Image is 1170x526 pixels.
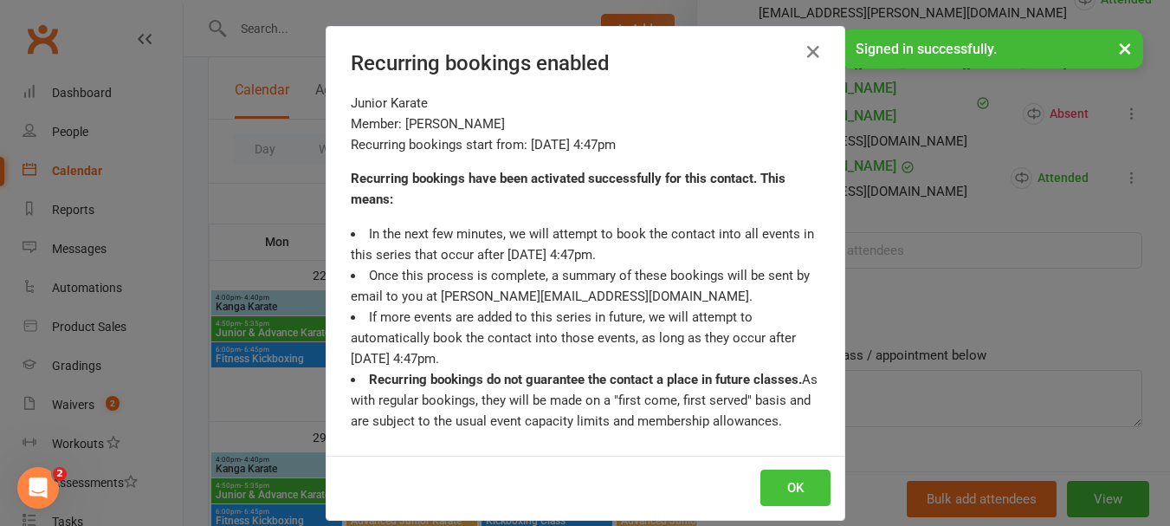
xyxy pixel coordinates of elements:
h4: Recurring bookings enabled [351,51,820,75]
span: 2 [53,467,67,481]
div: Member: [PERSON_NAME] [351,114,820,134]
strong: Recurring bookings do not guarantee the contact a place in future classes. [369,372,802,387]
iframe: Intercom live chat [17,467,59,509]
button: Close [799,38,827,66]
li: If more events are added to this series in future, we will attempt to automatically book the cont... [351,307,820,369]
li: As with regular bookings, they will be made on a "first come, first served" basis and are subject... [351,369,820,432]
div: Recurring bookings start from: [DATE] 4:47pm [351,134,820,155]
li: Once this process is complete, a summary of these bookings will be sent by email to you at [PERSO... [351,265,820,307]
button: OK [760,470,831,506]
li: In the next few minutes, we will attempt to book the contact into all events in this series that ... [351,224,820,265]
strong: Recurring bookings have been activated successfully for this contact. This means: [351,171,785,207]
div: Junior Karate [351,93,820,114]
